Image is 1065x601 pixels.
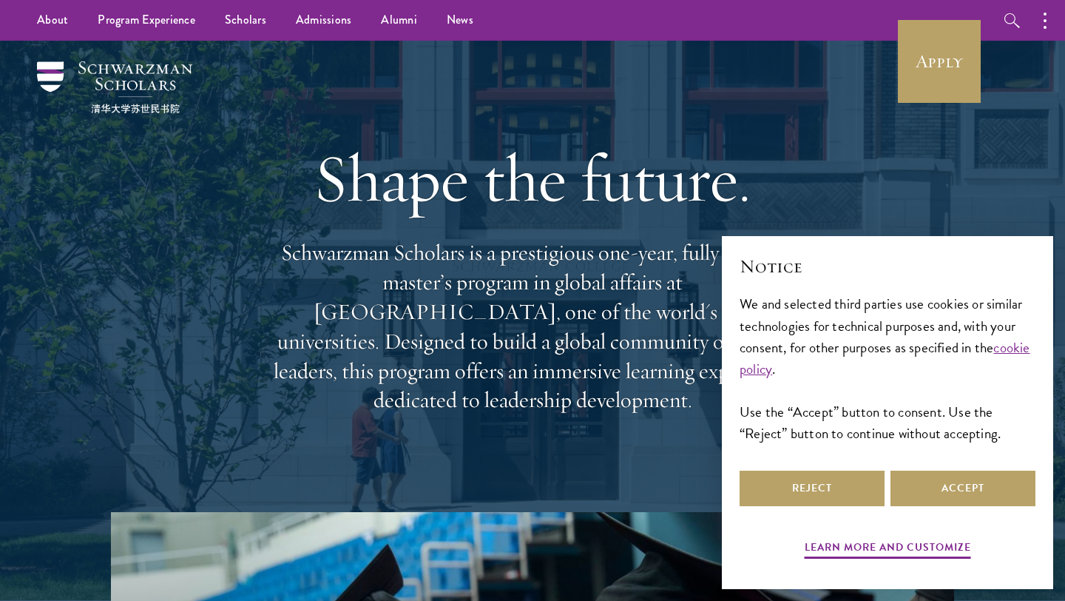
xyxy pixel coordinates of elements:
[890,471,1035,506] button: Accept
[898,20,981,103] a: Apply
[740,337,1030,380] a: cookie policy
[266,137,799,220] h1: Shape the future.
[740,471,885,506] button: Reject
[740,293,1035,443] div: We and selected third parties use cookies or similar technologies for technical purposes and, wit...
[740,254,1035,279] h2: Notice
[805,538,971,561] button: Learn more and customize
[266,238,799,415] p: Schwarzman Scholars is a prestigious one-year, fully funded master’s program in global affairs at...
[37,61,192,113] img: Schwarzman Scholars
